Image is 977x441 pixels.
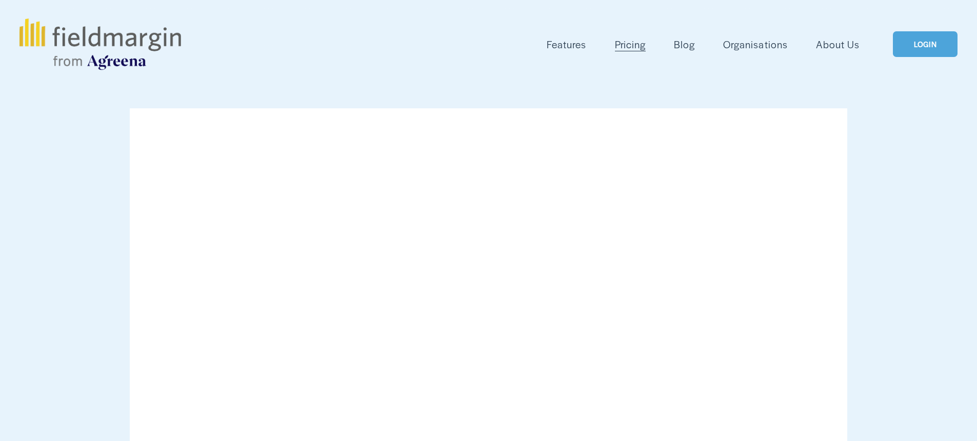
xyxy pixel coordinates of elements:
span: Features [547,37,586,52]
a: LOGIN [893,31,958,57]
a: Blog [674,36,695,53]
a: Organisations [723,36,787,53]
a: About Us [816,36,860,53]
a: Pricing [615,36,646,53]
a: folder dropdown [547,36,586,53]
img: fieldmargin.com [19,18,181,70]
